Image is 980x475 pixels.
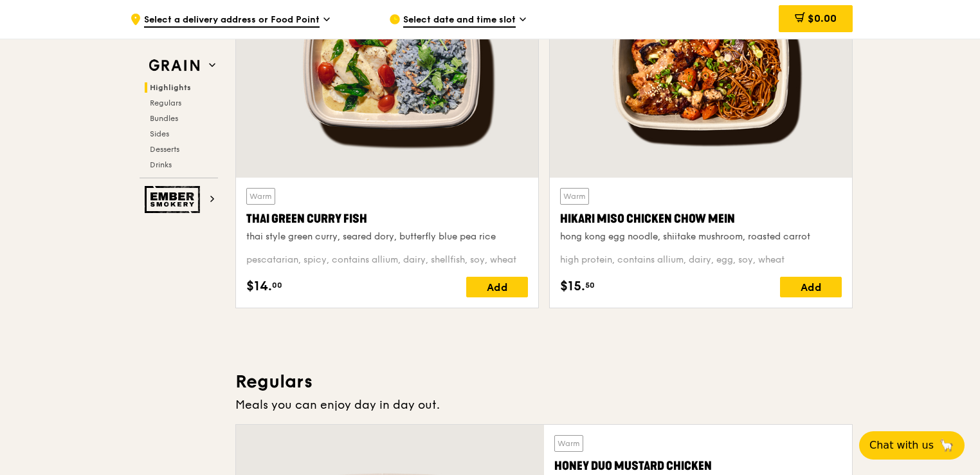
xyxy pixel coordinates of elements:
[145,54,204,77] img: Grain web logo
[144,14,320,28] span: Select a delivery address or Food Point
[585,280,595,290] span: 50
[150,160,172,169] span: Drinks
[560,230,842,243] div: hong kong egg noodle, shiitake mushroom, roasted carrot
[859,431,965,460] button: Chat with us🦙
[272,280,282,290] span: 00
[560,188,589,205] div: Warm
[780,277,842,297] div: Add
[246,210,528,228] div: Thai Green Curry Fish
[939,438,954,453] span: 🦙
[869,438,934,453] span: Chat with us
[150,129,169,138] span: Sides
[403,14,516,28] span: Select date and time slot
[554,435,583,452] div: Warm
[150,114,178,123] span: Bundles
[145,186,204,213] img: Ember Smokery web logo
[235,370,853,393] h3: Regulars
[554,457,842,475] div: Honey Duo Mustard Chicken
[235,396,853,414] div: Meals you can enjoy day in day out.
[150,83,191,92] span: Highlights
[150,98,181,107] span: Regulars
[246,277,272,296] span: $14.
[560,254,842,266] div: high protein, contains allium, dairy, egg, soy, wheat
[560,210,842,228] div: Hikari Miso Chicken Chow Mein
[466,277,528,297] div: Add
[560,277,585,296] span: $15.
[150,145,179,154] span: Desserts
[246,254,528,266] div: pescatarian, spicy, contains allium, dairy, shellfish, soy, wheat
[246,230,528,243] div: thai style green curry, seared dory, butterfly blue pea rice
[246,188,275,205] div: Warm
[808,12,837,24] span: $0.00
